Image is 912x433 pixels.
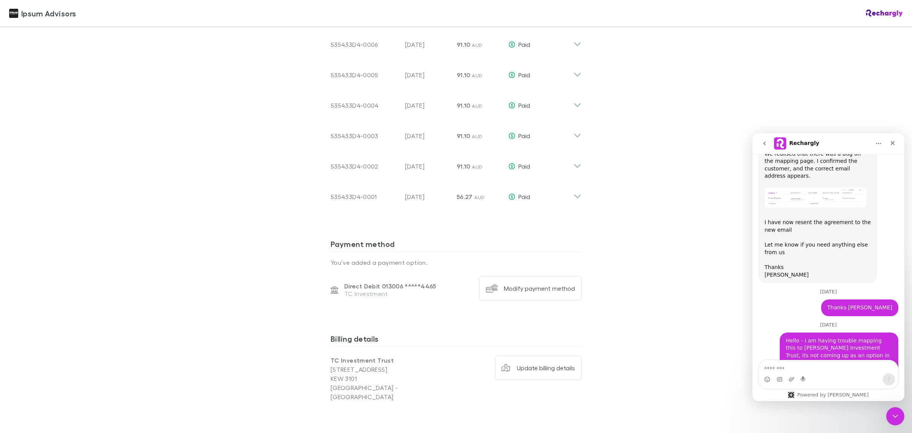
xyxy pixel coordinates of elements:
div: Sarah says… [6,199,146,247]
span: AUD [472,134,482,139]
img: Rechargly Logo [866,10,903,17]
div: I have now resent the agreement to the new email Let me know if you need anything else from us ​ [12,78,119,131]
span: 56.27 [457,193,473,201]
textarea: Message… [6,227,146,240]
p: TC Investment Trust [331,356,456,365]
span: 91.10 [457,102,470,109]
span: AUD [472,103,482,109]
h3: Billing details [331,334,581,346]
button: Emoji picker [12,243,18,249]
div: 535433D4-0002 [331,162,399,171]
div: Update billing details [517,364,575,372]
div: Hello - I am having trouble mapping this to [PERSON_NAME] Investment Trust, its not coming up as ... [27,199,146,246]
div: 535433D4-0005 [331,70,399,80]
p: [GEOGRAPHIC_DATA] - [GEOGRAPHIC_DATA] [331,383,456,401]
p: [DATE] [405,70,451,80]
p: [DATE] [405,40,451,49]
button: Send a message… [130,240,142,252]
p: TC Investment [344,290,436,298]
span: 91.10 [457,71,470,79]
iframe: Intercom live chat [886,407,904,425]
span: Paid [518,102,530,109]
p: [DATE] [405,162,451,171]
div: [DATE] [6,156,146,166]
iframe: Intercom live chat [752,133,904,401]
div: Thanks [PERSON_NAME] [12,131,119,145]
span: AUD [474,194,484,200]
div: 535433D4-0004[DATE]91.10 AUDPaid [325,87,587,118]
p: You’ve added a payment option. [331,258,581,267]
img: Modify payment method's Logo [486,282,498,295]
span: AUD [472,42,482,48]
img: Ipsum Advisors's Logo [9,9,18,18]
span: Ipsum Advisors [21,8,76,19]
div: Thanks [PERSON_NAME] [75,171,140,178]
p: [STREET_ADDRESS] [331,365,456,374]
button: Update billing details [495,356,582,380]
div: Hello - I am having trouble mapping this to [PERSON_NAME] Investment Trust, its not coming up as ... [33,204,140,241]
div: Modify payment method [504,285,575,292]
div: 535433D4-0003 [331,131,399,140]
div: Hi [PERSON_NAME], We realised that there was a bug on the mapping page. I confirmed the customer,... [12,2,119,54]
span: 91.10 [457,41,470,48]
p: [DATE] [405,101,451,110]
span: Paid [518,162,530,170]
button: Upload attachment [36,243,42,249]
span: 91.10 [457,132,470,140]
div: Sarah says… [6,166,146,189]
div: 535433D4-0006[DATE]91.10 AUDPaid [325,26,587,57]
div: 535433D4-0002[DATE]91.10 AUDPaid [325,148,587,178]
span: Paid [518,193,530,200]
span: Paid [518,132,530,139]
div: 535433D4-0003[DATE]91.10 AUDPaid [325,118,587,148]
div: 535433D4-0004 [331,101,399,110]
p: KEW 3101 [331,374,456,383]
div: 535433D4-0001 [331,192,399,201]
p: [DATE] [405,192,451,201]
span: Paid [518,71,530,78]
p: [DATE] [405,131,451,140]
p: Direct Debit 013006 ***** 4465 [344,282,436,290]
span: AUD [472,73,482,78]
span: Paid [518,41,530,48]
button: Modify payment method [479,276,581,301]
h3: Payment method [331,239,581,252]
button: Gif picker [24,243,30,249]
div: [DATE] [6,189,146,199]
div: 535433D4-0005[DATE]91.10 AUDPaid [325,57,587,87]
div: 535433D4-0001[DATE]56.27 AUDPaid [325,178,587,209]
button: Start recording [48,243,54,249]
span: AUD [472,164,482,170]
span: 91.10 [457,162,470,170]
div: Thanks [PERSON_NAME] [69,166,146,183]
div: 535433D4-0006 [331,40,399,49]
